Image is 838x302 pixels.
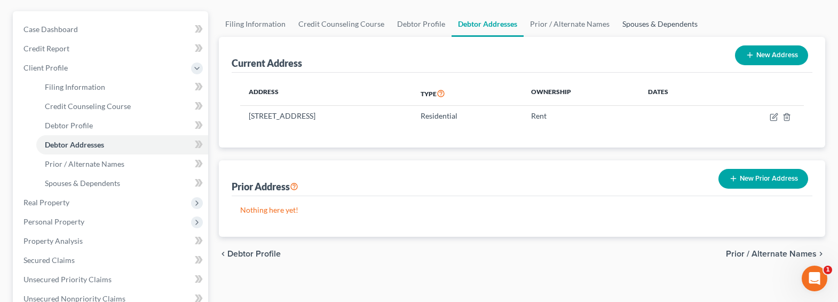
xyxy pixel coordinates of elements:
[36,97,208,116] a: Credit Counseling Course
[524,11,616,37] a: Prior / Alternate Names
[36,154,208,174] a: Prior / Alternate Names
[391,11,452,37] a: Debtor Profile
[718,169,808,189] button: New Prior Address
[639,81,716,106] th: Dates
[735,45,808,65] button: New Address
[240,205,804,215] p: Nothing here yet!
[452,11,524,37] a: Debtor Addresses
[45,82,105,91] span: Filing Information
[802,266,827,291] iframe: Intercom live chat
[36,174,208,193] a: Spouses & Dependents
[523,81,640,106] th: Ownership
[219,250,281,258] button: chevron_left Debtor Profile
[292,11,391,37] a: Credit Counseling Course
[240,106,412,126] td: [STREET_ADDRESS]
[36,78,208,97] a: Filing Information
[45,179,120,188] span: Spouses & Dependents
[45,140,104,149] span: Debtor Addresses
[616,11,704,37] a: Spouses & Dependents
[240,81,412,106] th: Address
[15,39,208,58] a: Credit Report
[824,266,832,274] span: 1
[23,25,78,34] span: Case Dashboard
[15,251,208,270] a: Secured Claims
[15,20,208,39] a: Case Dashboard
[726,250,817,258] span: Prior / Alternate Names
[23,44,69,53] span: Credit Report
[523,106,640,126] td: Rent
[412,81,523,106] th: Type
[23,255,75,265] span: Secured Claims
[45,159,124,168] span: Prior / Alternate Names
[36,116,208,135] a: Debtor Profile
[726,250,825,258] button: Prior / Alternate Names chevron_right
[23,217,84,226] span: Personal Property
[15,231,208,251] a: Property Analysis
[219,250,227,258] i: chevron_left
[227,250,281,258] span: Debtor Profile
[817,250,825,258] i: chevron_right
[412,106,523,126] td: Residential
[23,63,68,72] span: Client Profile
[15,270,208,289] a: Unsecured Priority Claims
[36,135,208,154] a: Debtor Addresses
[232,57,302,69] div: Current Address
[23,198,69,207] span: Real Property
[232,180,298,193] div: Prior Address
[219,11,292,37] a: Filing Information
[23,275,112,284] span: Unsecured Priority Claims
[23,236,83,245] span: Property Analysis
[45,121,93,130] span: Debtor Profile
[45,102,131,111] span: Credit Counseling Course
